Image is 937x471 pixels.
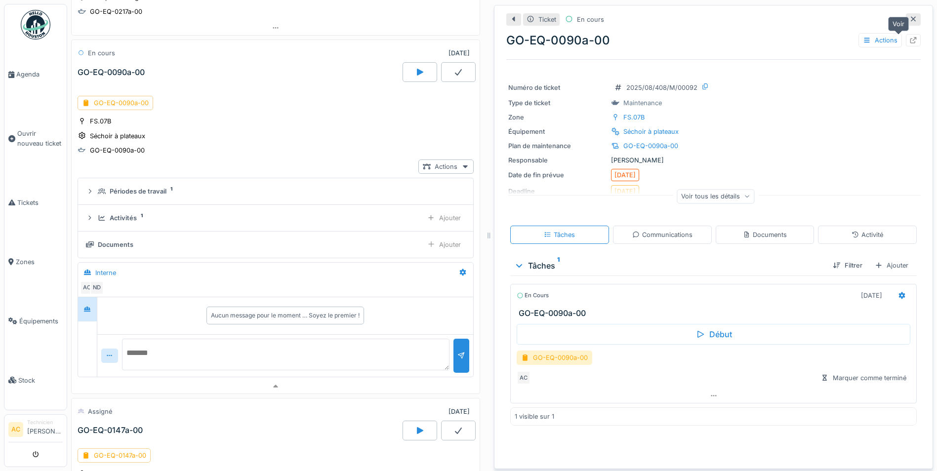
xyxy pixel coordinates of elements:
[858,33,902,47] div: Actions
[514,260,825,272] div: Tâches
[19,316,63,326] span: Équipements
[557,260,560,272] sup: 1
[623,127,679,136] div: Séchoir à plateaux
[4,45,67,104] a: Agenda
[626,83,697,92] div: 2025/08/408/M/00092
[78,426,143,435] div: GO-EQ-0147a-00
[423,237,465,252] div: Ajouter
[519,309,912,318] h3: GO-EQ-0090a-00
[82,182,469,200] summary: Périodes de travail1
[829,259,866,272] div: Filtrer
[4,232,67,291] a: Zones
[538,15,556,24] div: Ticket
[82,235,469,254] summary: DocumentsAjouter
[743,230,787,239] div: Documents
[110,187,166,196] div: Périodes de travail
[508,127,607,136] div: Équipement
[517,291,549,300] div: En cours
[90,281,104,295] div: ND
[623,141,678,151] div: GO-EQ-0090a-00
[577,15,604,24] div: En cours
[508,156,607,165] div: Responsable
[16,257,63,267] span: Zones
[90,7,142,16] div: GO-EQ-0217a-00
[506,32,921,49] div: GO-EQ-0090a-00
[448,407,470,416] div: [DATE]
[78,96,153,110] div: GO-EQ-0090a-00
[508,113,607,122] div: Zone
[211,311,360,320] div: Aucun message pour le moment … Soyez le premier !
[27,419,63,426] div: Technicien
[95,268,116,277] div: Interne
[423,211,465,225] div: Ajouter
[517,371,530,385] div: AC
[16,70,63,79] span: Agenda
[21,10,50,39] img: Badge_color-CXgf-gQk.svg
[4,173,67,232] a: Tickets
[508,98,607,108] div: Type de ticket
[8,422,23,437] li: AC
[82,209,469,227] summary: Activités1Ajouter
[614,170,636,180] div: [DATE]
[508,83,607,92] div: Numéro de ticket
[418,159,474,174] div: Actions
[27,419,63,440] li: [PERSON_NAME]
[544,230,575,239] div: Tâches
[17,129,63,148] span: Ouvrir nouveau ticket
[448,48,470,58] div: [DATE]
[623,113,645,122] div: FS.07B
[677,189,754,203] div: Voir tous les détails
[4,291,67,351] a: Équipements
[508,170,607,180] div: Date de fin prévue
[78,448,151,463] div: GO-EQ-0147a-00
[852,230,883,239] div: Activité
[90,117,111,126] div: FS.07B
[870,258,913,273] div: Ajouter
[817,371,910,385] div: Marquer comme terminé
[88,48,115,58] div: En cours
[80,281,94,295] div: AC
[517,351,592,365] div: GO-EQ-0090a-00
[90,146,145,155] div: GO-EQ-0090a-00
[4,351,67,410] a: Stock
[110,213,137,223] div: Activités
[88,407,112,416] div: Assigné
[632,230,693,239] div: Communications
[508,156,919,165] div: [PERSON_NAME]
[623,98,662,108] div: Maintenance
[78,68,145,77] div: GO-EQ-0090a-00
[17,198,63,207] span: Tickets
[888,17,909,31] div: Voir
[517,324,910,345] div: Début
[90,131,145,141] div: Séchoir à plateaux
[4,104,67,173] a: Ouvrir nouveau ticket
[8,419,63,442] a: AC Technicien[PERSON_NAME]
[515,412,554,421] div: 1 visible sur 1
[18,376,63,385] span: Stock
[508,141,607,151] div: Plan de maintenance
[98,240,133,249] div: Documents
[861,291,882,300] div: [DATE]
